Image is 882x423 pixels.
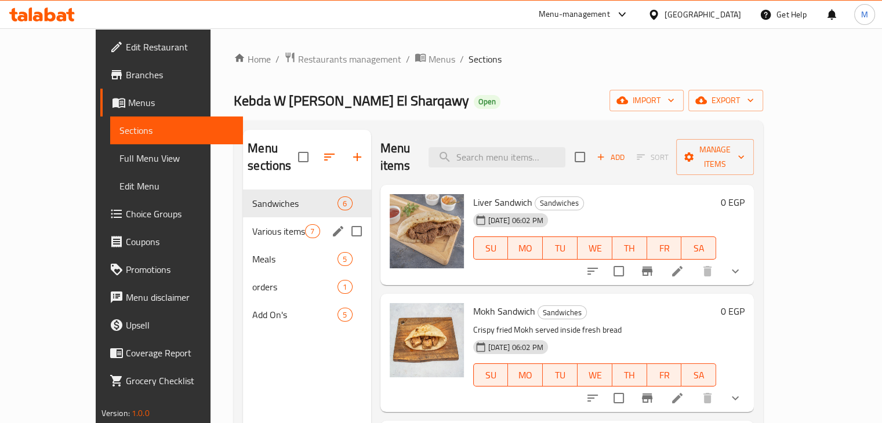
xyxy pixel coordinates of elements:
[508,363,543,386] button: MO
[484,215,548,226] span: [DATE] 06:02 PM
[681,363,716,386] button: SA
[315,143,343,171] span: Sort sections
[652,367,677,384] span: FR
[473,302,535,320] span: Mokh Sandwich
[617,240,643,257] span: TH
[652,240,677,257] span: FR
[126,346,234,360] span: Coverage Report
[338,254,351,265] span: 5
[234,52,271,66] a: Home
[535,196,583,210] span: Sandwiches
[547,240,573,257] span: TU
[390,194,464,268] img: Liver Sandwich
[676,139,754,175] button: Manage items
[469,52,502,66] span: Sections
[721,384,749,412] button: show more
[612,236,647,260] button: TH
[681,236,716,260] button: SA
[539,8,610,21] div: Menu-management
[343,143,371,171] button: Add section
[694,257,721,285] button: delete
[508,236,543,260] button: MO
[474,95,500,109] div: Open
[101,406,130,421] span: Version:
[538,305,587,319] div: Sandwiches
[100,228,243,256] a: Coupons
[390,303,464,377] img: Mokh Sandwich
[686,240,712,257] span: SA
[543,236,578,260] button: TU
[478,240,504,257] span: SU
[721,303,745,319] h6: 0 EGP
[337,280,352,294] div: items
[126,318,234,332] span: Upsell
[100,200,243,228] a: Choice Groups
[119,151,234,165] span: Full Menu View
[685,143,745,172] span: Manage items
[538,306,586,319] span: Sandwiches
[647,363,682,386] button: FR
[305,224,320,238] div: items
[243,189,371,217] div: Sandwiches6
[513,240,538,257] span: MO
[252,224,305,238] span: Various items
[126,235,234,249] span: Coupons
[252,280,337,294] div: orders
[473,194,532,211] span: Liver Sandwich
[110,172,243,200] a: Edit Menu
[609,90,684,111] button: import
[234,52,763,67] nav: breadcrumb
[337,252,352,266] div: items
[100,89,243,116] a: Menus
[100,339,243,367] a: Coverage Report
[415,52,455,67] a: Menus
[100,33,243,61] a: Edit Restaurant
[429,52,455,66] span: Menus
[484,342,548,353] span: [DATE] 06:02 PM
[579,384,607,412] button: sort-choices
[607,386,631,410] span: Select to update
[543,363,578,386] button: TU
[473,236,509,260] button: SU
[429,147,565,167] input: search
[406,52,410,66] li: /
[582,367,608,384] span: WE
[612,363,647,386] button: TH
[126,68,234,82] span: Branches
[248,140,297,174] h2: Menu sections
[473,323,717,337] p: Crispy fried Mokh served inside fresh bread
[568,145,592,169] span: Select section
[337,196,352,210] div: items
[126,40,234,54] span: Edit Restaurant
[252,252,337,266] span: Meals
[665,8,741,21] div: [GEOGRAPHIC_DATA]
[110,144,243,172] a: Full Menu View
[126,207,234,221] span: Choice Groups
[582,240,608,257] span: WE
[633,257,661,285] button: Branch-specific-item
[619,93,674,108] span: import
[670,391,684,405] a: Edit menu item
[579,257,607,285] button: sort-choices
[578,363,612,386] button: WE
[338,198,351,209] span: 6
[338,282,351,293] span: 1
[595,151,626,164] span: Add
[686,367,712,384] span: SA
[243,273,371,301] div: orders1
[119,123,234,137] span: Sections
[132,406,150,421] span: 1.0.0
[547,367,573,384] span: TU
[243,301,371,329] div: Add On's5
[243,245,371,273] div: Meals5
[100,367,243,395] a: Grocery Checklist
[128,96,234,110] span: Menus
[275,52,280,66] li: /
[329,223,347,240] button: edit
[473,363,509,386] button: SU
[298,52,401,66] span: Restaurants management
[100,256,243,283] a: Promotions
[100,283,243,311] a: Menu disclaimer
[698,93,754,108] span: export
